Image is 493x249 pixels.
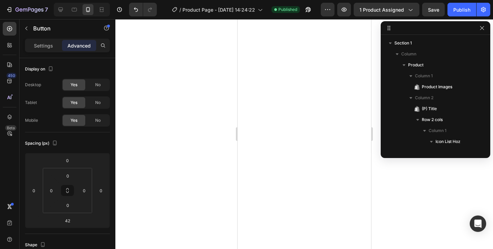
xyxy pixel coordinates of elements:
div: Display on [25,65,55,74]
span: Icon List Item [442,149,468,156]
p: 7 [45,5,48,14]
input: 0 [61,155,74,166]
div: Publish [453,6,470,13]
input: 0px [61,200,75,210]
div: Mobile [25,117,38,123]
div: Tablet [25,100,37,106]
span: Published [278,6,297,13]
p: Settings [34,42,53,49]
span: Icon List Hoz [435,138,460,145]
button: Save [422,3,445,16]
span: Column [401,51,416,57]
div: Undo/Redo [129,3,157,16]
input: 0 [29,185,39,196]
div: Open Intercom Messenger [470,215,486,232]
span: No [95,117,101,123]
div: Beta [5,125,16,131]
span: Yes [71,100,77,106]
button: Publish [447,3,476,16]
span: No [95,82,101,88]
iframe: Design area [238,19,371,249]
span: Save [428,7,439,13]
span: Yes [71,82,77,88]
span: 1 product assigned [359,6,404,13]
input: 0px [79,185,89,196]
input: 0px [61,171,75,181]
div: Spacing (px) [25,139,59,148]
div: 450 [7,73,16,78]
span: No [95,100,101,106]
button: 1 product assigned [354,3,419,16]
button: 7 [3,3,51,16]
p: Button [33,24,91,32]
span: / [179,6,181,13]
span: Row 2 cols [422,116,443,123]
span: Column 2 [415,94,433,101]
span: Column 1 [415,73,433,79]
span: (P) Title [422,105,437,112]
p: Advanced [67,42,91,49]
span: Yes [71,117,77,123]
span: Product Page - [DATE] 14:24:22 [182,6,255,13]
span: Product [408,62,424,68]
span: Section 1 [394,40,412,47]
input: 0 [96,185,106,196]
span: Product Images [422,83,452,90]
div: Desktop [25,82,41,88]
input: 42 [61,215,74,226]
input: 0px [46,185,56,196]
span: Column 1 [429,127,446,134]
